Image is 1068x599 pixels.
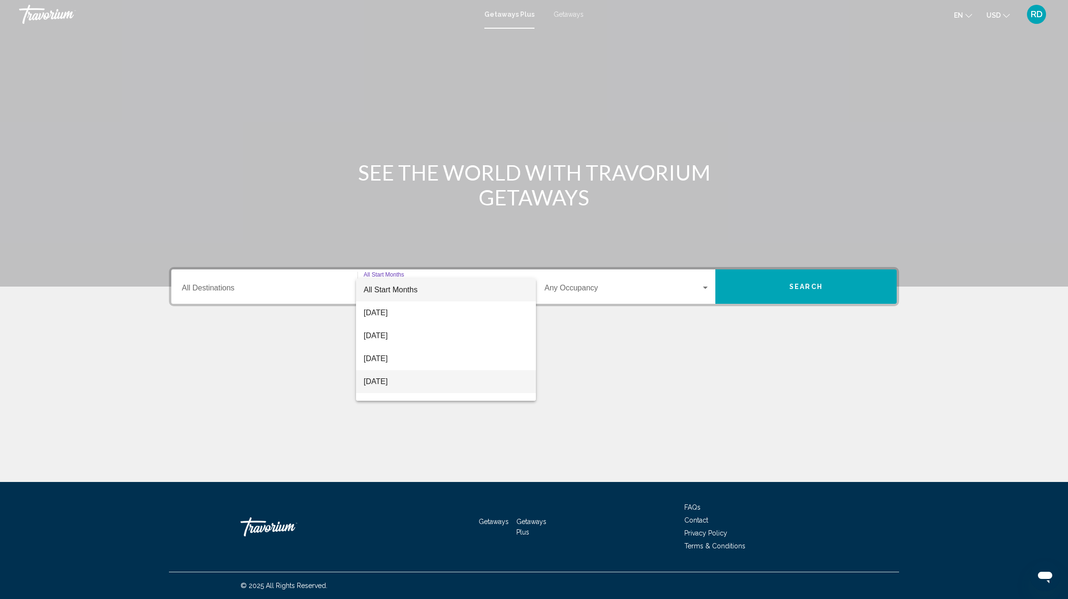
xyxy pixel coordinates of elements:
[364,393,528,416] span: [DATE]
[364,324,528,347] span: [DATE]
[364,286,418,294] span: All Start Months
[364,301,528,324] span: [DATE]
[364,370,528,393] span: [DATE]
[364,347,528,370] span: [DATE]
[1030,561,1060,591] iframe: Button to launch messaging window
